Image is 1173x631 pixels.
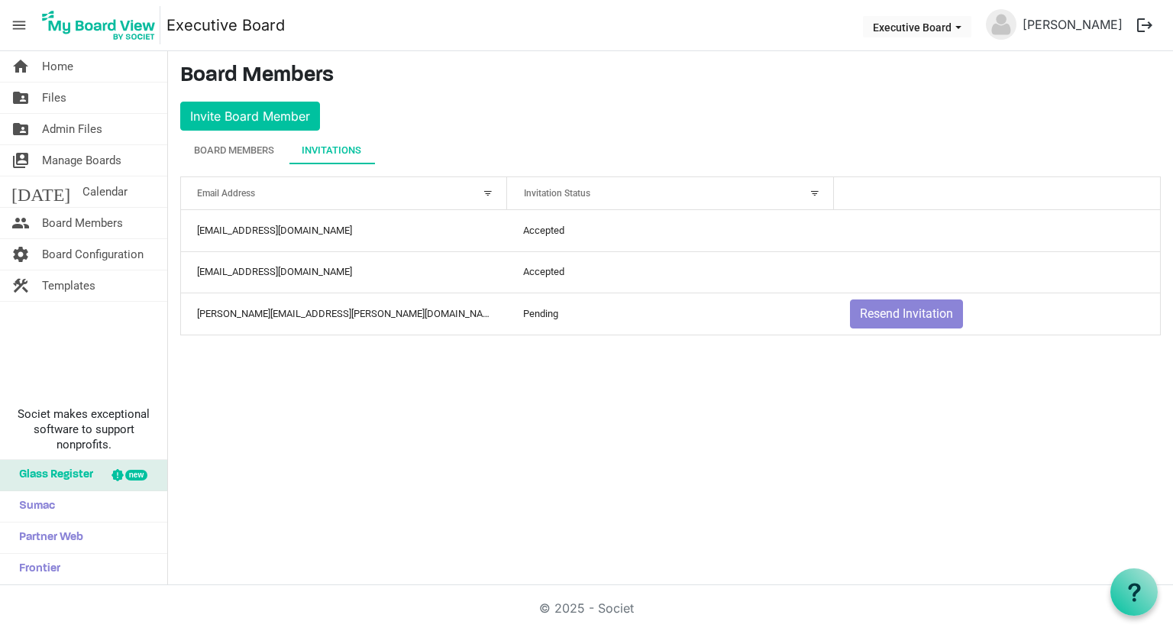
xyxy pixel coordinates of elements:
[11,460,93,490] span: Glass Register
[507,251,833,293] td: Accepted column header Invitation Status
[180,137,1161,164] div: tab-header
[42,145,121,176] span: Manage Boards
[302,143,361,158] div: Invitations
[11,114,30,144] span: folder_shared
[524,188,590,199] span: Invitation Status
[37,6,160,44] img: My Board View Logo
[194,143,274,158] div: Board Members
[42,114,102,144] span: Admin Files
[986,9,1016,40] img: no-profile-picture.svg
[181,293,507,335] td: amanda.nuzum@scouting.org column header Email Address
[539,600,634,616] a: © 2025 - Societ
[1129,9,1161,41] button: logout
[11,51,30,82] span: home
[82,176,128,207] span: Calendar
[181,251,507,293] td: matt.hill@scouting.org column header Email Address
[180,102,320,131] button: Invite Board Member
[11,523,83,553] span: Partner Web
[11,208,30,238] span: people
[11,554,60,584] span: Frontier
[11,270,30,301] span: construction
[166,10,285,40] a: Executive Board
[834,293,1160,335] td: Resend Invitation is template cell column header
[42,51,73,82] span: Home
[834,251,1160,293] td: is template cell column header
[42,208,123,238] span: Board Members
[507,210,833,251] td: Accepted column header Invitation Status
[42,83,66,113] span: Files
[42,270,95,301] span: Templates
[834,210,1160,251] td: is template cell column header
[11,176,70,207] span: [DATE]
[197,188,255,199] span: Email Address
[5,11,34,40] span: menu
[7,406,160,452] span: Societ makes exceptional software to support nonprofits.
[181,210,507,251] td: midiowa.councilbsa@scouting.org column header Email Address
[1016,9,1129,40] a: [PERSON_NAME]
[180,63,1161,89] h3: Board Members
[863,16,971,37] button: Executive Board dropdownbutton
[507,293,833,335] td: Pending column header Invitation Status
[850,299,963,328] button: Resend Invitation
[42,239,144,270] span: Board Configuration
[11,239,30,270] span: settings
[125,470,147,481] div: new
[11,83,30,113] span: folder_shared
[37,6,166,44] a: My Board View Logo
[11,491,55,522] span: Sumac
[11,145,30,176] span: switch_account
